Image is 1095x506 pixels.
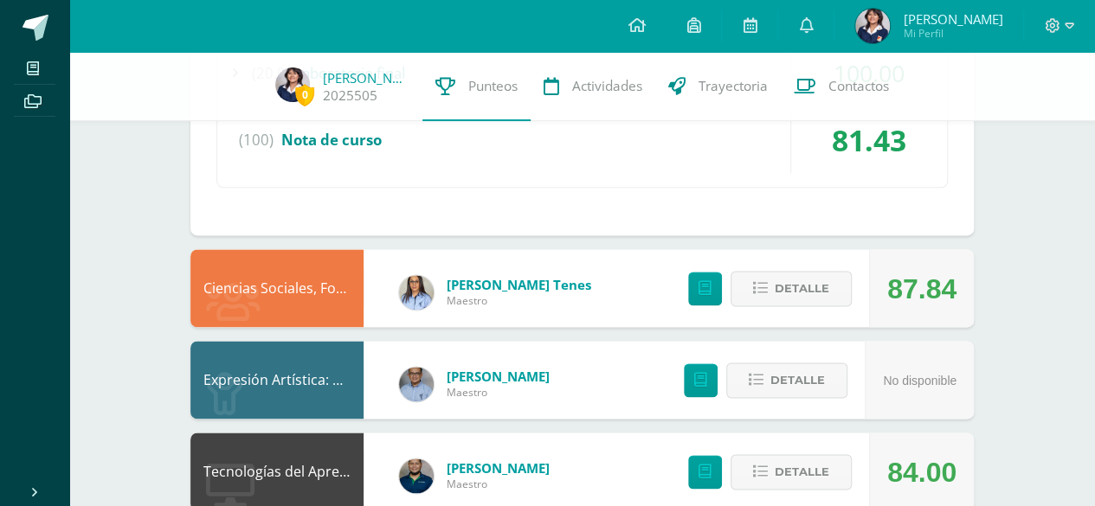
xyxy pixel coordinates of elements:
span: 0 [295,84,314,106]
div: 81.43 [791,107,947,173]
span: No disponible [883,374,957,388]
button: Detalle [731,454,852,490]
span: Actividades [572,77,642,95]
span: Trayectoria [699,77,768,95]
span: Maestro [447,477,550,491]
a: Actividades [531,52,655,121]
img: 27419bd0c77f2df858c9049e04d83a64.png [855,9,890,43]
img: d75c63bec02e1283ee24e764633d115c.png [399,458,434,493]
button: Detalle [726,362,847,398]
button: Detalle [731,271,852,306]
a: 2025505 [323,86,377,105]
span: Detalle [770,364,825,396]
span: Contactos [828,77,889,95]
img: 27419bd0c77f2df858c9049e04d83a64.png [275,67,310,102]
span: (100) [239,107,274,173]
span: Detalle [775,272,829,304]
span: Nota de curso [281,130,382,150]
span: Detalle [775,456,829,488]
span: Maestro [447,293,591,308]
img: 8fef9c4feaae74bba3b915c4762f4777.png [399,275,434,310]
span: Maestro [447,385,550,400]
div: Expresión Artística: Danza [190,341,364,419]
span: Punteos [468,77,518,95]
div: Ciencias Sociales, Formación Ciudadana e Interculturalidad [190,249,364,327]
div: 87.84 [887,250,957,328]
a: [PERSON_NAME] [323,69,409,86]
span: [PERSON_NAME] Tenes [447,276,591,293]
span: [PERSON_NAME] [903,10,1002,28]
span: [PERSON_NAME] [447,459,550,477]
span: [PERSON_NAME] [447,368,550,385]
a: Contactos [781,52,902,121]
span: Mi Perfil [903,26,1002,41]
a: Trayectoria [655,52,781,121]
img: c0a26e2fe6bfcdf9029544cd5cc8fd3b.png [399,367,434,401]
a: Punteos [422,52,531,121]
